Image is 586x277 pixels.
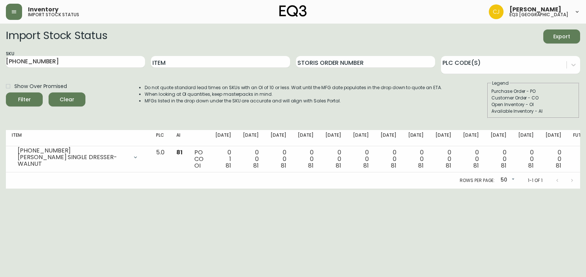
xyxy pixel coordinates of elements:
[320,130,347,146] th: [DATE]
[253,161,259,170] span: 81
[347,130,375,146] th: [DATE]
[381,149,396,169] div: 0 0
[170,130,188,146] th: AI
[215,149,231,169] div: 0 1
[18,95,31,104] div: Filter
[18,147,128,154] div: [PHONE_NUMBER]
[491,80,509,87] legend: Legend
[518,149,534,169] div: 0 0
[363,161,369,170] span: 81
[491,108,575,115] div: Available Inventory - AI
[145,98,442,104] li: MFGs listed in the drop down under the SKU are accurate and will align with Sales Portal.
[6,92,43,106] button: Filter
[430,130,457,146] th: [DATE]
[243,149,259,169] div: 0 0
[498,174,516,186] div: 50
[457,130,485,146] th: [DATE]
[54,95,80,104] span: Clear
[209,130,237,146] th: [DATE]
[18,154,128,167] div: [PERSON_NAME] SINGLE DRESSER- WALNUT
[12,149,144,165] div: [PHONE_NUMBER][PERSON_NAME] SINGLE DRESSER- WALNUT
[556,161,561,170] span: 81
[491,95,575,101] div: Customer Order - CO
[226,161,231,170] span: 81
[281,161,286,170] span: 81
[150,130,170,146] th: PLC
[509,7,561,13] span: [PERSON_NAME]
[528,177,543,184] p: 1-1 of 1
[237,130,265,146] th: [DATE]
[512,130,540,146] th: [DATE]
[528,161,534,170] span: 81
[491,101,575,108] div: Open Inventory - OI
[28,7,59,13] span: Inventory
[145,91,442,98] li: When looking at OI quantities, keep masterpacks in mind.
[336,161,341,170] span: 81
[28,13,79,17] h5: import stock status
[353,149,369,169] div: 0 0
[418,161,424,170] span: 81
[543,29,580,43] button: Export
[194,149,204,169] div: PO CO
[14,83,67,90] span: Show Over Promised
[298,149,314,169] div: 0 0
[176,148,183,157] span: 81
[435,149,451,169] div: 0 0
[491,88,575,95] div: Purchase Order - PO
[491,149,506,169] div: 0 0
[375,130,402,146] th: [DATE]
[485,130,512,146] th: [DATE]
[540,130,567,146] th: [DATE]
[271,149,286,169] div: 0 0
[6,130,150,146] th: Item
[391,161,396,170] span: 81
[408,149,424,169] div: 0 0
[460,177,495,184] p: Rows per page:
[509,13,568,17] h5: eq3 [GEOGRAPHIC_DATA]
[463,149,479,169] div: 0 0
[308,161,314,170] span: 81
[6,29,107,43] h2: Import Stock Status
[549,32,574,41] span: Export
[446,161,451,170] span: 81
[194,161,201,170] span: OI
[292,130,320,146] th: [DATE]
[489,4,504,19] img: 7836c8950ad67d536e8437018b5c2533
[546,149,561,169] div: 0 0
[150,146,170,172] td: 5.0
[473,161,479,170] span: 81
[402,130,430,146] th: [DATE]
[279,5,307,17] img: logo
[501,161,506,170] span: 81
[49,92,85,106] button: Clear
[265,130,292,146] th: [DATE]
[145,84,442,91] li: Do not quote standard lead times on SKUs with an OI of 10 or less. Wait until the MFG date popula...
[325,149,341,169] div: 0 0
